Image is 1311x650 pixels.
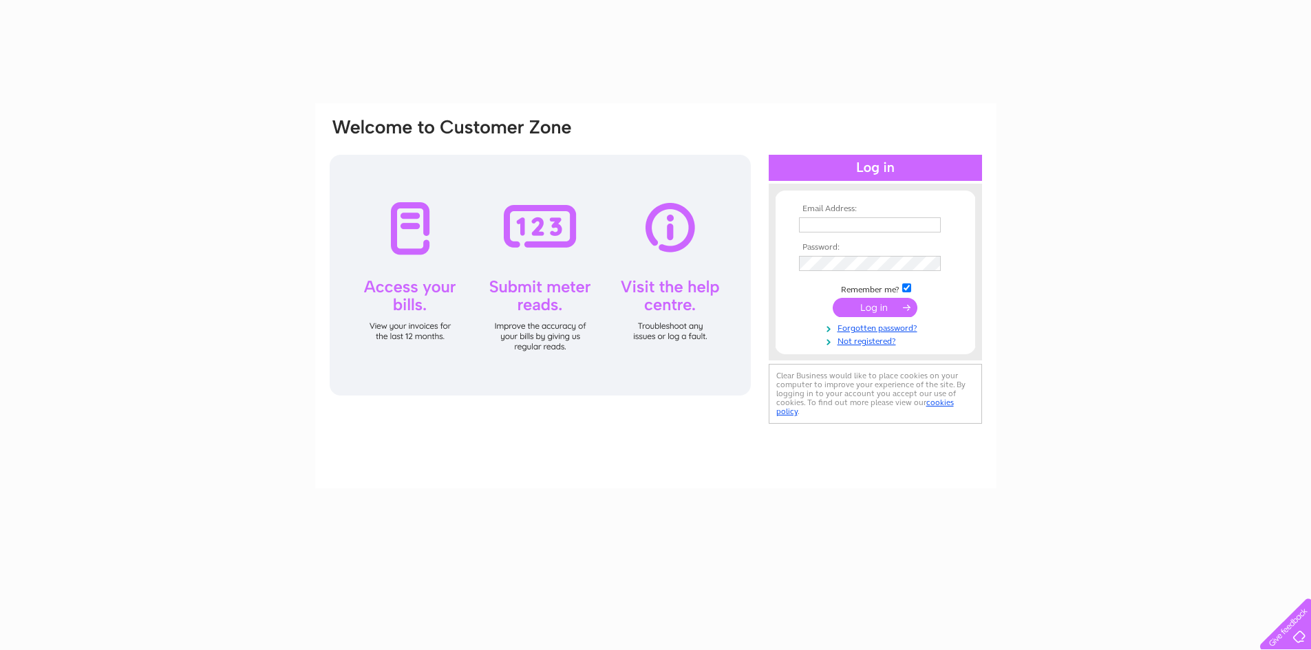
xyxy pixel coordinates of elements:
[796,281,955,295] td: Remember me?
[799,321,955,334] a: Forgotten password?
[769,364,982,424] div: Clear Business would like to place cookies on your computer to improve your experience of the sit...
[776,398,954,416] a: cookies policy
[833,298,917,317] input: Submit
[796,243,955,252] th: Password:
[796,204,955,214] th: Email Address:
[799,334,955,347] a: Not registered?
